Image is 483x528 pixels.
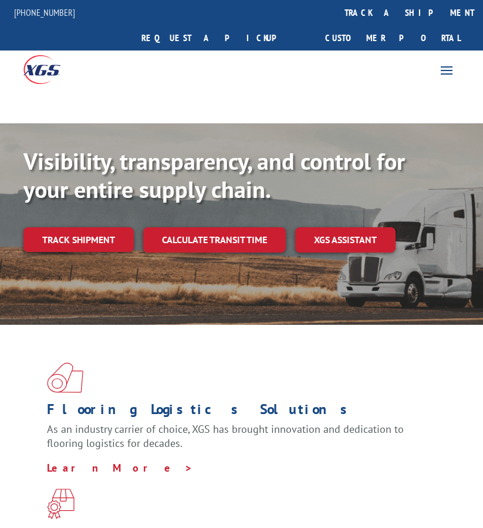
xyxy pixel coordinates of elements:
[133,25,302,51] a: Request a pickup
[23,146,405,204] b: Visibility, transparency, and control for your entire supply chain.
[47,422,404,450] span: As an industry carrier of choice, XGS has brought innovation and dedication to flooring logistics...
[316,25,469,51] a: Customer Portal
[47,362,83,393] img: xgs-icon-total-supply-chain-intelligence-red
[47,461,193,475] a: Learn More >
[47,402,427,422] h1: Flooring Logistics Solutions
[143,227,286,253] a: Calculate transit time
[23,227,134,252] a: Track shipment
[14,6,75,18] a: [PHONE_NUMBER]
[47,489,75,519] img: xgs-icon-focused-on-flooring-red
[295,227,396,253] a: XGS ASSISTANT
